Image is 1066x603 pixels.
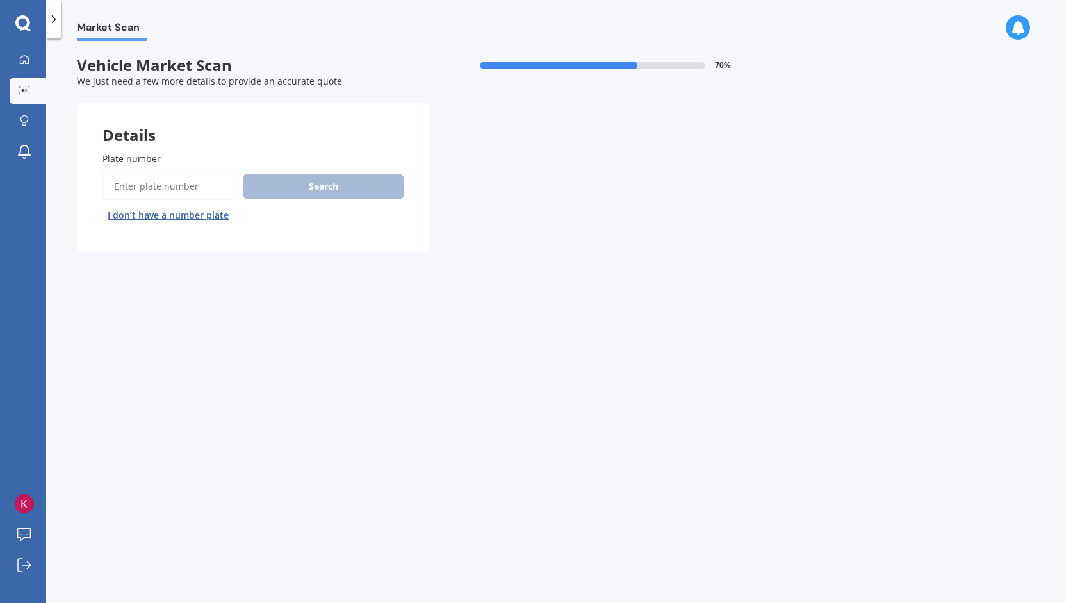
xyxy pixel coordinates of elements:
[15,494,34,513] img: ACg8ocLIwJcnDSSguIyZ8oBZ8VR59e8iB4GK7h9fg1N8Nh39Z5e3Ag=s96-c
[77,103,429,142] div: Details
[77,75,342,87] span: We just need a few more details to provide an accurate quote
[102,173,238,200] input: Enter plate number
[77,56,429,75] span: Vehicle Market Scan
[102,153,161,165] span: Plate number
[77,21,147,38] span: Market Scan
[102,205,234,226] button: I don’t have a number plate
[715,61,731,70] span: 70 %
